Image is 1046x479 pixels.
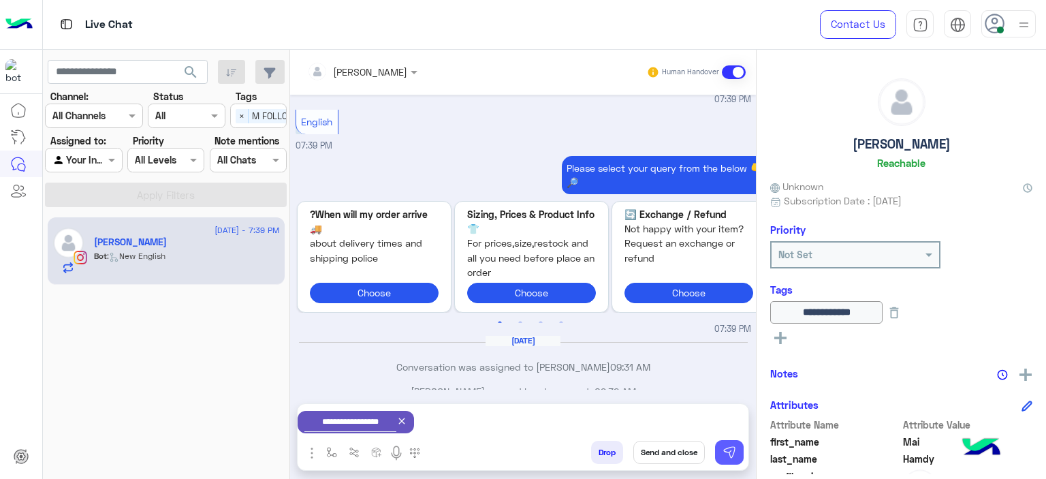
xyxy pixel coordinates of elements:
[304,445,320,461] img: send attachment
[784,194,902,208] span: Subscription Date : [DATE]
[153,89,183,104] label: Status
[321,441,343,463] button: select flow
[534,316,548,330] button: 3 of 2
[5,10,33,39] img: Logo
[94,236,167,248] h5: Mai Hamdy
[950,17,966,33] img: tab
[296,384,751,399] p: [PERSON_NAME] opened handover mode
[58,16,75,33] img: tab
[85,16,133,34] p: Live Chat
[770,367,798,380] h6: Notes
[770,283,1032,296] h6: Tags
[310,207,439,236] p: When will my order arrive? 🚚
[1019,369,1032,381] img: add
[770,223,806,236] h6: Priority
[236,109,249,123] span: ×
[301,116,332,127] span: English
[877,157,925,169] h6: Reachable
[906,10,934,39] a: tab
[366,441,388,463] button: create order
[770,435,900,449] span: first_name
[249,109,312,123] span: M FOLLOW UP
[624,207,753,221] p: Exchange / Refund 🔄
[5,59,30,84] img: 317874714732967
[45,183,287,207] button: Apply Filters
[820,10,896,39] a: Contact Us
[371,447,382,458] img: create order
[296,140,332,151] span: 07:39 PM
[554,316,568,330] button: 4 of 2
[770,418,900,432] span: Attribute Name
[215,134,279,148] label: Note mentions
[723,446,736,459] img: send message
[53,228,84,258] img: defaultAdmin.png
[50,89,89,104] label: Channel:
[326,447,337,458] img: select flow
[486,336,560,345] h6: [DATE]
[343,441,366,463] button: Trigger scenario
[296,360,751,374] p: Conversation was assigned to [PERSON_NAME]
[107,251,165,261] span: : New English
[903,452,1033,466] span: Hamdy
[903,418,1033,432] span: Attribute Value
[94,251,107,261] span: Bot
[215,224,279,236] span: [DATE] - 7:39 PM
[853,136,951,152] h5: [PERSON_NAME]
[624,283,753,303] button: Choose
[409,448,420,459] img: make a call
[310,283,439,303] button: Choose
[513,316,527,330] button: 2 of 2
[467,283,596,303] button: Choose
[997,369,1008,380] img: notes
[133,134,164,148] label: Priority
[770,452,900,466] span: last_name
[174,60,208,89] button: search
[562,156,766,194] p: 1/9/2025, 7:39 PM
[591,441,623,464] button: Drop
[957,424,1005,472] img: hulul-logo.png
[493,316,507,330] button: 1 of 2
[714,323,751,336] span: 07:39 PM
[903,435,1033,449] span: Mai
[183,64,199,80] span: search
[74,251,87,264] img: Instagram
[310,236,439,265] span: about delivery times and shipping police
[610,361,650,373] span: 09:31 AM
[236,89,257,104] label: Tags
[467,236,596,279] span: For prices,size,restock and all you need before place an order
[770,399,819,411] h6: Attributes
[662,67,719,78] small: Human Handover
[50,134,106,148] label: Assigned to:
[770,179,823,194] span: Unknown
[595,386,636,397] span: 09:32 AM
[349,447,360,458] img: Trigger scenario
[913,17,928,33] img: tab
[1015,16,1032,33] img: profile
[714,93,751,106] span: 07:39 PM
[633,441,705,464] button: Send and close
[467,207,596,236] p: Sizing, Prices & Product Info 👕
[624,221,753,265] span: Not happy with your item? Request an exchange or refund
[388,445,405,461] img: send voice note
[878,79,925,125] img: defaultAdmin.png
